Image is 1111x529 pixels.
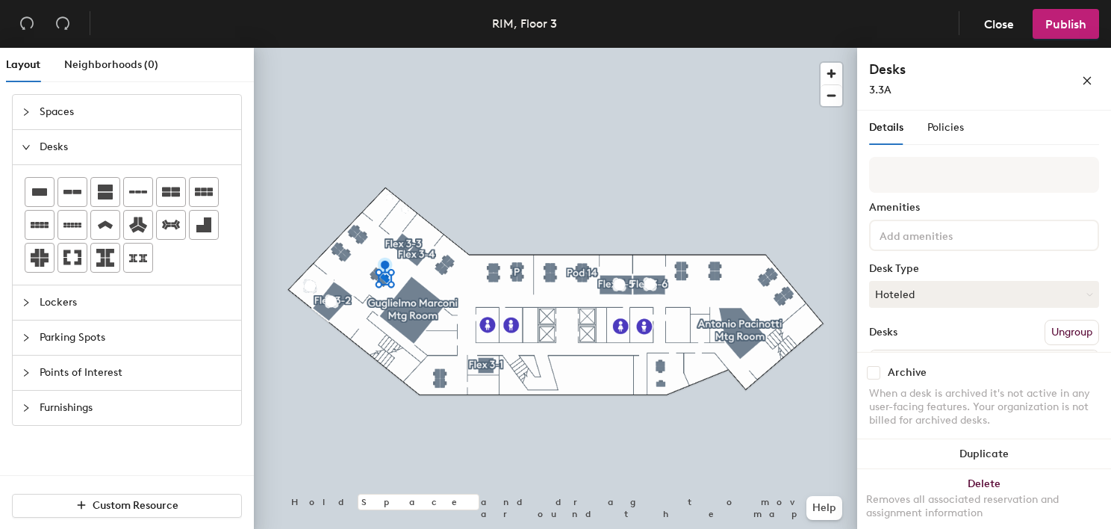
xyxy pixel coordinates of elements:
div: When a desk is archived it's not active in any user-facing features. Your organization is not bil... [869,387,1099,427]
span: Lockers [40,285,232,320]
button: Close [971,9,1027,39]
button: Help [806,496,842,520]
span: Policies [927,121,964,134]
span: collapsed [22,298,31,307]
div: RIM, Floor 3 [492,14,557,33]
div: Desk Type [869,263,1099,275]
div: Desks [869,327,897,338]
input: Add amenities [877,226,1011,244]
span: collapsed [22,403,31,412]
span: close [1082,75,1092,86]
h4: Desks [869,60,1033,79]
button: Publish [1033,9,1099,39]
span: Furnishings [40,391,232,425]
span: Points of Interest [40,356,232,390]
button: Redo (⌘ + ⇧ + Z) [48,9,78,39]
span: collapsed [22,108,31,117]
span: Neighborhoods (0) [64,58,158,71]
span: collapsed [22,333,31,342]
span: undo [19,16,34,31]
div: Amenities [869,202,1099,214]
span: Publish [1045,17,1086,31]
button: Custom Resource [12,494,242,518]
div: Archive [888,367,927,379]
span: Close [984,17,1014,31]
span: Desks [40,130,232,164]
span: Parking Spots [40,321,232,355]
button: Undo (⌘ + Z) [12,9,42,39]
button: Duplicate [857,439,1111,469]
span: Details [869,121,903,134]
span: Custom Resource [93,499,178,512]
div: Removes all associated reservation and assignment information [866,493,1102,520]
button: Ungroup [1045,320,1099,345]
span: expanded [22,143,31,152]
span: collapsed [22,368,31,377]
button: Hoteled [869,281,1099,308]
span: 3.3A [869,84,891,96]
span: Spaces [40,95,232,129]
span: Layout [6,58,40,71]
